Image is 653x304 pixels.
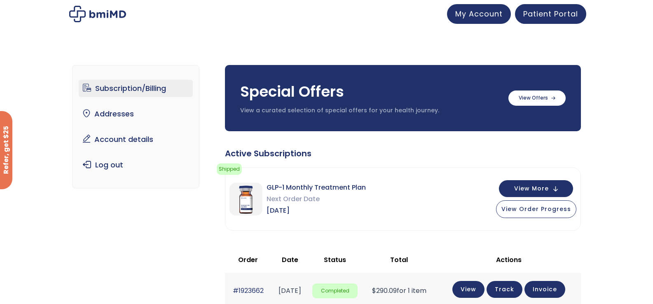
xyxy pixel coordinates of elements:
[225,148,581,159] div: Active Subscriptions
[523,9,578,19] span: Patient Portal
[267,193,366,205] span: Next Order Date
[233,286,264,295] a: #1923662
[372,286,376,295] span: $
[324,255,346,265] span: Status
[524,281,565,298] a: Invoice
[79,156,193,174] a: Log out
[217,163,242,175] span: Shipped
[229,183,262,216] img: GLP-1 Monthly Treatment Plan
[79,105,193,123] a: Addresses
[79,131,193,148] a: Account details
[455,9,503,19] span: My Account
[496,255,522,265] span: Actions
[282,255,298,265] span: Date
[238,255,258,265] span: Order
[514,186,549,191] span: View More
[499,180,573,197] button: View More
[267,182,366,193] span: GLP-1 Monthly Treatment Plan
[79,80,193,97] a: Subscription/Billing
[501,205,571,213] span: View Order Progress
[390,255,408,265] span: Total
[372,286,397,295] span: 290.09
[69,6,126,22] img: My account
[240,81,500,102] h3: Special Offers
[240,107,500,115] p: View a curated selection of special offers for your health journey.
[496,200,576,218] button: View Order Progress
[487,281,522,298] a: Track
[515,4,586,24] a: Patient Portal
[312,283,358,299] span: Completed
[447,4,511,24] a: My Account
[267,205,366,216] span: [DATE]
[72,65,199,188] nav: Account pages
[452,281,484,298] a: View
[279,286,301,295] time: [DATE]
